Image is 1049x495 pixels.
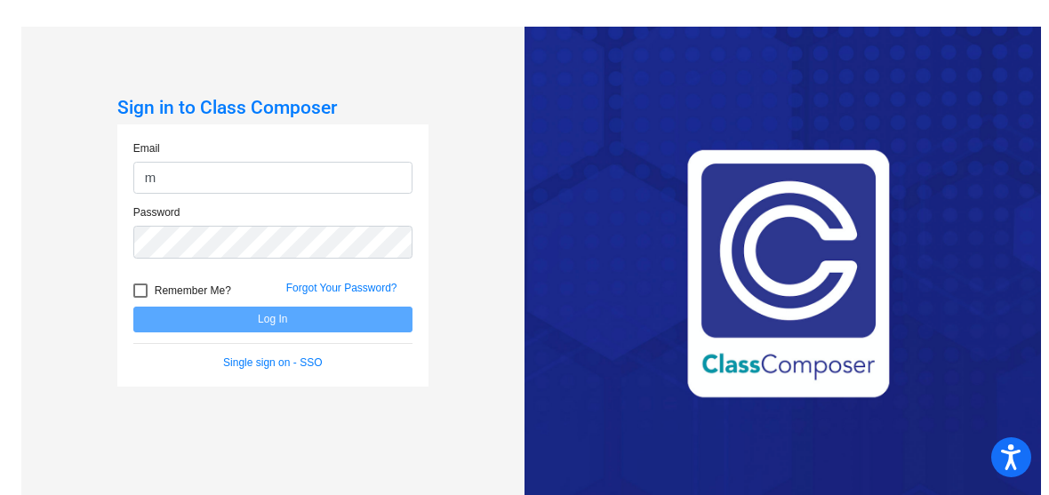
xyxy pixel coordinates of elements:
[133,307,412,332] button: Log In
[133,140,160,156] label: Email
[133,204,180,220] label: Password
[117,97,428,119] h3: Sign in to Class Composer
[223,356,322,369] a: Single sign on - SSO
[286,282,397,294] a: Forgot Your Password?
[155,280,231,301] span: Remember Me?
